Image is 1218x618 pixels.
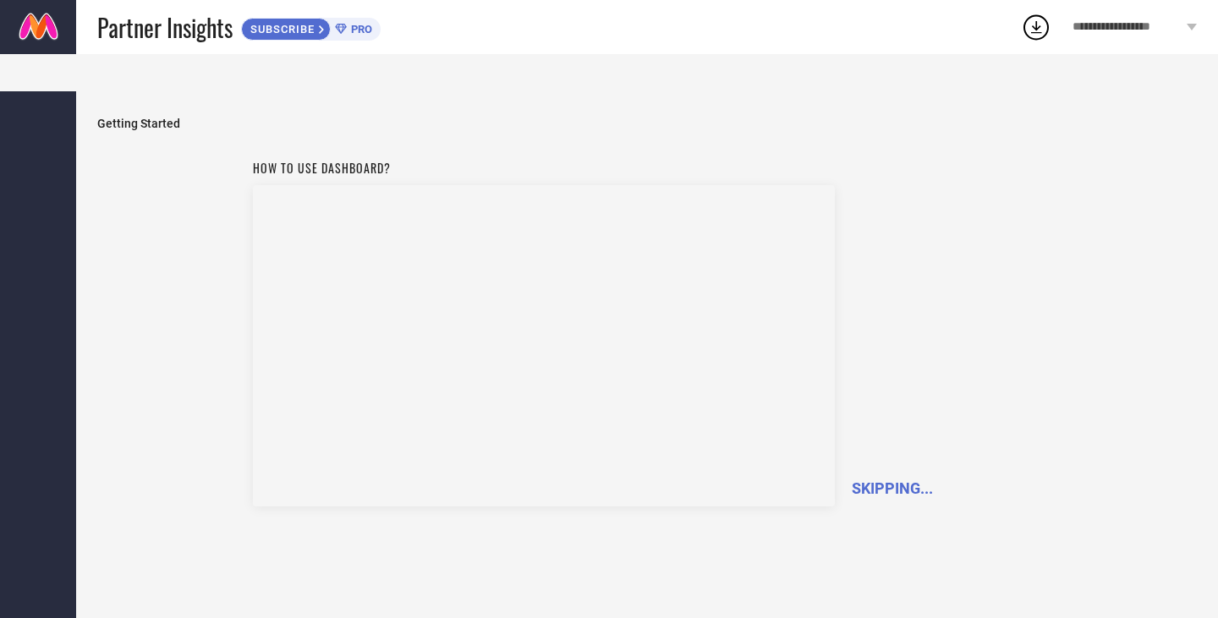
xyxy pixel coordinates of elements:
[241,14,381,41] a: SUBSCRIBEPRO
[1021,12,1051,42] div: Open download list
[253,185,835,506] iframe: Workspace Section
[347,23,372,36] span: PRO
[97,10,233,45] span: Partner Insights
[97,117,1197,130] span: Getting Started
[242,23,319,36] span: SUBSCRIBE
[253,159,835,177] h1: How to use dashboard?
[852,479,933,497] span: SKIPPING...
